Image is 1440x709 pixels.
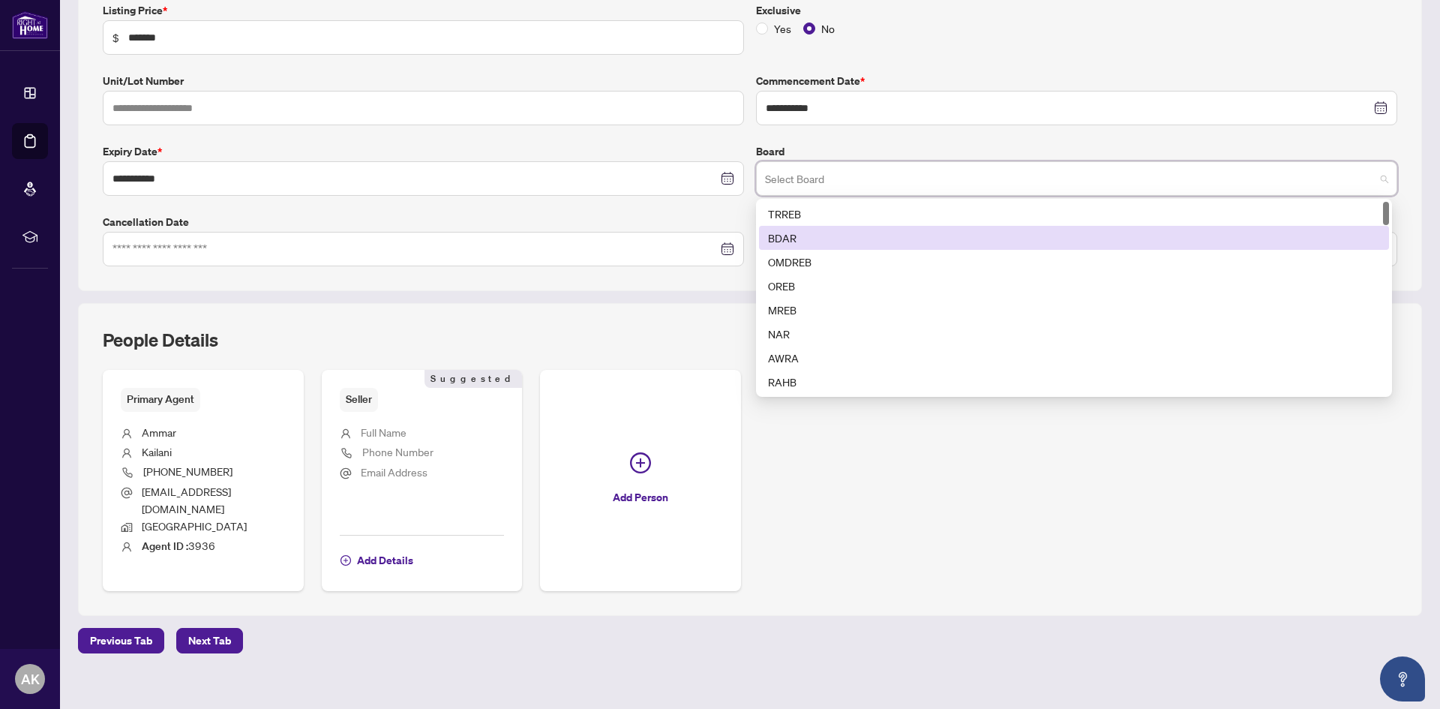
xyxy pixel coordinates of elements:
[1380,656,1425,701] button: Open asap
[12,11,48,39] img: logo
[103,73,744,89] label: Unit/Lot Number
[142,485,231,515] span: [EMAIL_ADDRESS][DOMAIN_NAME]
[768,350,1380,366] div: AWRA
[768,374,1380,390] div: RAHB
[756,73,1397,89] label: Commencement Date
[103,2,744,19] label: Listing Price
[361,465,427,479] span: Email Address
[90,629,152,653] span: Previous Tab
[121,388,200,411] span: Primary Agent
[176,628,243,653] button: Next Tab
[103,143,744,160] label: Expiry Date
[340,555,351,566] span: plus-circle
[768,302,1380,318] div: MREB
[613,485,668,509] span: Add Person
[78,628,164,653] button: Previous Tab
[143,464,232,478] span: [PHONE_NUMBER]
[340,548,414,573] button: Add Details
[759,274,1389,298] div: OREB
[756,143,1397,160] label: Board
[768,20,797,37] span: Yes
[340,388,378,411] span: Seller
[540,370,741,591] button: Add Person
[759,370,1389,394] div: RAHB
[362,445,433,458] span: Phone Number
[759,298,1389,322] div: MREB
[188,629,231,653] span: Next Tab
[768,230,1380,246] div: BDAR
[756,2,1397,19] label: Exclusive
[21,668,40,689] span: AK
[357,548,413,572] span: Add Details
[103,328,218,352] h2: People Details
[142,425,176,439] span: Ammar
[759,346,1389,370] div: AWRA
[768,326,1380,342] div: NAR
[815,20,841,37] span: No
[768,278,1380,294] div: OREB
[759,226,1389,250] div: BDAR
[142,539,215,552] span: 3936
[361,425,406,439] span: Full Name
[768,206,1380,222] div: TRREB
[424,370,522,388] span: Suggested
[630,452,651,473] span: plus-circle
[759,322,1389,346] div: NAR
[768,254,1380,270] div: OMDREB
[759,202,1389,226] div: TRREB
[142,519,247,533] span: [GEOGRAPHIC_DATA]
[759,250,1389,274] div: OMDREB
[112,29,119,46] span: $
[142,445,172,458] span: Kailani
[142,539,188,553] b: Agent ID :
[103,214,744,230] label: Cancellation Date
